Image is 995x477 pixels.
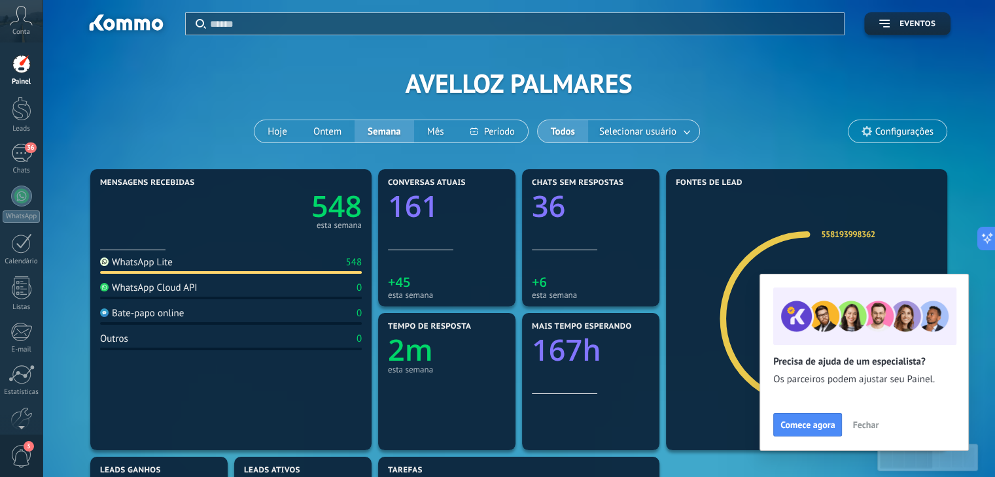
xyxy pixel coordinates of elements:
[357,333,362,345] div: 0
[388,178,466,188] span: Conversas atuais
[25,142,36,153] span: 36
[100,307,184,320] div: Bate-papo online
[414,120,457,142] button: Mês
[345,256,362,269] div: 548
[899,20,935,29] span: Eventos
[317,222,362,229] div: esta semana
[100,466,161,475] span: Leads ganhos
[3,210,40,223] div: WhatsApp
[532,330,650,370] a: 167h
[300,120,355,142] button: Ontem
[773,413,842,436] button: Comece agora
[24,441,34,452] span: 3
[388,290,506,300] div: esta semana
[388,365,506,374] div: esta semana
[388,466,423,475] span: Tarefas
[773,355,955,368] h2: Precisa de ajuda de um especialista?
[3,346,41,354] div: E-mail
[3,303,41,312] div: Listas
[875,126,934,137] span: Configurações
[388,186,438,226] text: 161
[12,28,30,37] span: Conta
[532,273,547,291] text: +6
[100,308,109,317] img: Bate-papo online
[100,256,173,269] div: WhatsApp Lite
[597,123,679,140] span: Selecionar usuário
[532,178,623,188] span: Chats sem respostas
[3,78,41,86] div: Painel
[100,283,109,291] img: WhatsApp Cloud API
[532,290,650,300] div: esta semana
[311,186,362,226] text: 548
[773,373,955,386] span: Os parceiros podem ajustar seu Painel.
[357,307,362,320] div: 0
[532,322,632,331] span: Mais tempo esperando
[357,282,362,294] div: 0
[532,186,565,226] text: 36
[821,229,875,240] a: 558193998362
[588,120,699,142] button: Selecionar usuário
[100,257,109,266] img: WhatsApp Lite
[244,466,300,475] span: Leads ativos
[231,186,362,226] a: 548
[100,282,198,294] div: WhatsApp Cloud API
[388,273,410,291] text: +45
[100,178,194,188] span: Mensagens recebidas
[3,257,41,266] div: Calendário
[538,120,588,142] button: Todos
[254,120,300,142] button: Hoje
[100,333,128,345] div: Outros
[847,415,884,435] button: Fechar
[3,167,41,175] div: Chats
[3,125,41,133] div: Leads
[532,330,601,370] text: 167h
[355,120,414,142] button: Semana
[3,388,41,397] div: Estatísticas
[388,322,471,331] span: Tempo de resposta
[388,330,433,370] text: 2m
[780,420,835,429] span: Comece agora
[457,120,528,142] button: Período
[852,420,879,429] span: Fechar
[864,12,951,35] button: Eventos
[676,178,742,188] span: Fontes de lead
